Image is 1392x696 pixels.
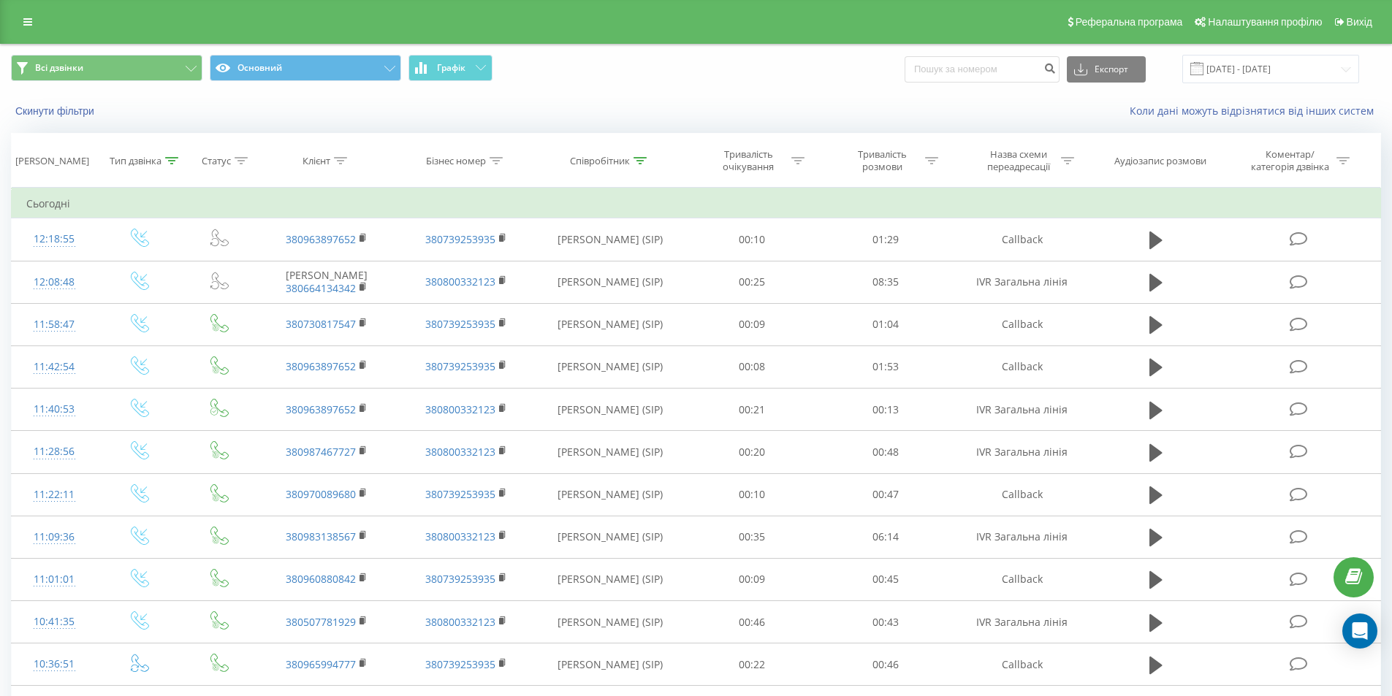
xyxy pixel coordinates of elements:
a: 380800332123 [425,615,495,629]
td: IVR Загальна лінія [952,601,1091,643]
td: [PERSON_NAME] (SIP) [536,218,685,261]
td: 00:25 [685,261,819,303]
a: 380970089680 [286,487,356,501]
td: Callback [952,218,1091,261]
td: Сьогодні [12,189,1381,218]
td: 00:20 [685,431,819,473]
td: [PERSON_NAME] (SIP) [536,516,685,558]
td: 08:35 [819,261,953,303]
td: IVR Загальна лінія [952,516,1091,558]
div: Бізнес номер [426,155,486,167]
td: IVR Загальна лінія [952,261,1091,303]
a: 380800332123 [425,275,495,288]
span: Всі дзвінки [35,62,83,74]
td: 00:08 [685,345,819,388]
div: 10:36:51 [26,650,83,678]
div: 11:28:56 [26,437,83,466]
td: [PERSON_NAME] (SIP) [536,473,685,516]
td: 00:09 [685,558,819,600]
td: [PERSON_NAME] [257,261,396,303]
span: Графік [437,63,465,73]
div: 11:22:11 [26,481,83,509]
td: [PERSON_NAME] (SIP) [536,303,685,345]
td: Callback [952,345,1091,388]
span: Вихід [1347,16,1372,28]
div: Open Intercom Messenger [1342,613,1377,649]
td: 01:29 [819,218,953,261]
td: 00:35 [685,516,819,558]
td: Callback [952,558,1091,600]
span: Реферальна програма [1076,16,1183,28]
a: 380963897652 [286,359,356,373]
td: 00:46 [685,601,819,643]
a: 380739253935 [425,572,495,586]
div: 11:09:36 [26,523,83,551]
td: 00:47 [819,473,953,516]
td: 00:45 [819,558,953,600]
a: 380987467727 [286,445,356,459]
a: 380963897652 [286,232,356,246]
td: Callback [952,643,1091,686]
div: 11:58:47 [26,310,83,339]
td: 00:46 [819,643,953,686]
td: 00:22 [685,643,819,686]
button: Основний [210,55,401,81]
a: 380664134342 [286,281,356,295]
td: IVR Загальна лінія [952,431,1091,473]
td: [PERSON_NAME] (SIP) [536,345,685,388]
a: 380800332123 [425,402,495,416]
div: Коментар/категорія дзвінка [1247,148,1333,173]
a: 380800332123 [425,445,495,459]
td: Callback [952,303,1091,345]
a: 380963897652 [286,402,356,416]
div: 10:41:35 [26,608,83,636]
a: 380739253935 [425,487,495,501]
td: 00:09 [685,303,819,345]
button: Експорт [1067,56,1146,83]
td: 00:10 [685,473,819,516]
a: 380739253935 [425,317,495,331]
td: [PERSON_NAME] (SIP) [536,558,685,600]
a: 380800332123 [425,529,495,543]
div: Назва схеми переадресації [979,148,1057,173]
td: [PERSON_NAME] (SIP) [536,261,685,303]
a: 380739253935 [425,359,495,373]
div: Аудіозапис розмови [1114,155,1206,167]
div: 12:18:55 [26,225,83,253]
td: [PERSON_NAME] (SIP) [536,431,685,473]
div: Клієнт [303,155,330,167]
input: Пошук за номером [905,56,1060,83]
div: 11:01:01 [26,565,83,594]
td: 06:14 [819,516,953,558]
button: Всі дзвінки [11,55,202,81]
div: 11:40:53 [26,395,83,424]
a: 380739253935 [425,657,495,671]
td: 00:10 [685,218,819,261]
a: 380960880842 [286,572,356,586]
a: 380507781929 [286,615,356,629]
div: Тривалість очікування [710,148,788,173]
div: 11:42:54 [26,353,83,381]
td: 00:13 [819,389,953,431]
a: 380983138567 [286,529,356,543]
div: Співробітник [570,155,630,167]
td: [PERSON_NAME] (SIP) [536,643,685,686]
td: Callback [952,473,1091,516]
button: Скинути фільтри [11,104,102,118]
td: [PERSON_NAME] (SIP) [536,601,685,643]
td: 01:04 [819,303,953,345]
td: 00:48 [819,431,953,473]
a: 380965994777 [286,657,356,671]
td: 00:43 [819,601,953,643]
div: Тривалість розмови [843,148,921,173]
div: 12:08:48 [26,268,83,297]
a: 380730817547 [286,317,356,331]
td: 00:21 [685,389,819,431]
button: Графік [408,55,492,81]
a: 380739253935 [425,232,495,246]
div: [PERSON_NAME] [15,155,89,167]
a: Коли дані можуть відрізнятися вiд інших систем [1130,104,1381,118]
td: IVR Загальна лінія [952,389,1091,431]
div: Тип дзвінка [110,155,161,167]
td: [PERSON_NAME] (SIP) [536,389,685,431]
